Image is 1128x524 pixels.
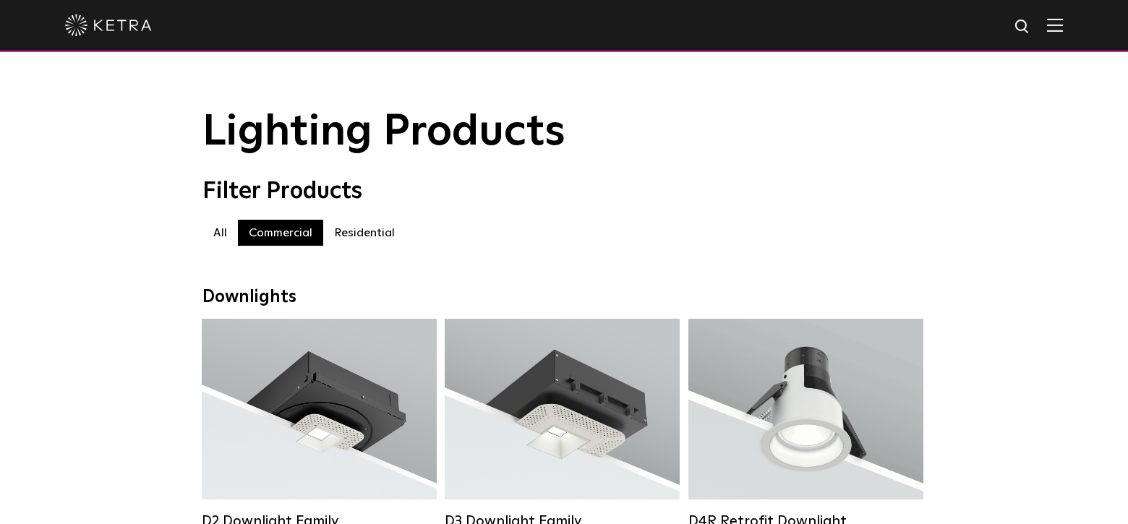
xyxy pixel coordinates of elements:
label: Commercial [238,220,323,246]
div: Downlights [202,287,926,308]
img: ketra-logo-2019-white [65,14,152,36]
label: All [202,220,238,246]
img: Hamburger%20Nav.svg [1047,18,1063,32]
img: search icon [1014,18,1032,36]
label: Residential [323,220,406,246]
span: Lighting Products [202,111,565,154]
div: Filter Products [202,178,926,205]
